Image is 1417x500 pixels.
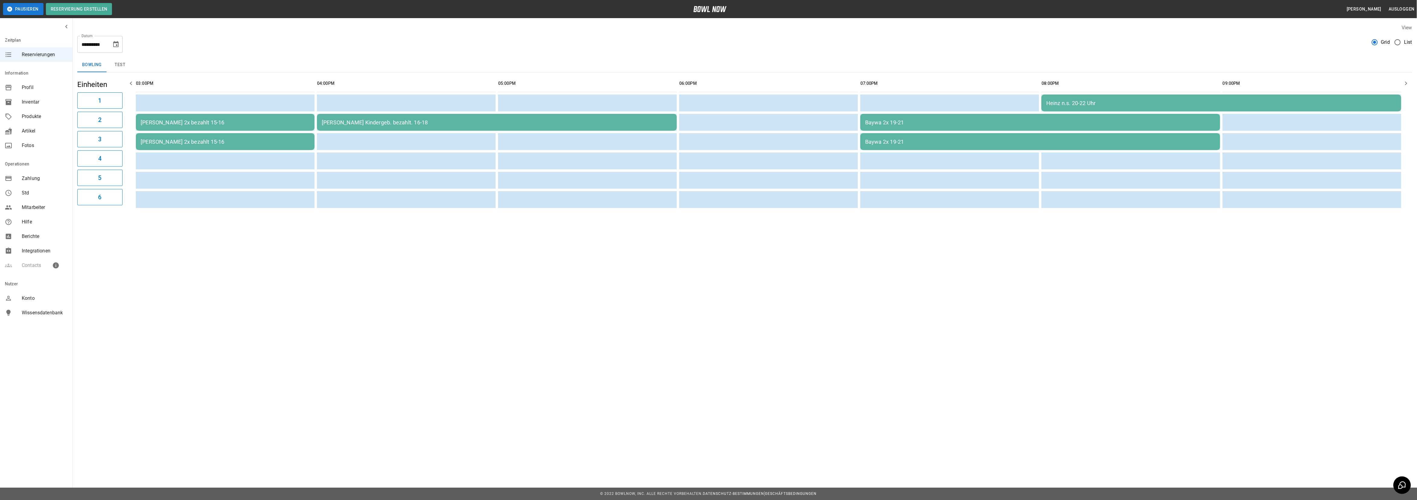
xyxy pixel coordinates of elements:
div: Baywa 2x 19-21 [865,139,1215,145]
div: Heinz n.s. 20-22 Uhr [1046,100,1396,106]
span: Berichte [22,233,68,240]
span: Std [22,189,68,197]
button: Pausieren [3,3,43,15]
a: Geschäftsbedingungen [765,492,817,496]
th: 07:00PM [860,75,1039,92]
button: Bowling [77,58,107,72]
button: 6 [77,189,123,205]
button: Ausloggen [1386,4,1417,15]
span: Integrationen [22,247,68,255]
button: test [107,58,134,72]
th: 09:00PM [1223,75,1401,92]
button: 2 [77,112,123,128]
span: Grid [1381,39,1390,46]
div: [PERSON_NAME] Kindergeb. bezahlt. 16-18 [322,119,672,126]
div: Baywa 2x 19-21 [865,119,1215,126]
a: Datenschutz-Bestimmungen [703,492,764,496]
th: 08:00PM [1041,75,1220,92]
img: logo [693,6,727,12]
h6: 6 [98,192,101,202]
th: 05:00PM [498,75,677,92]
button: 3 [77,131,123,147]
button: Choose date, selected date is 25. Sep. 2025 [110,38,122,50]
span: Konto [22,295,68,302]
span: Inventar [22,98,68,106]
h5: Einheiten [77,80,123,89]
h6: 5 [98,173,101,183]
span: Hilfe [22,218,68,226]
h6: 4 [98,154,101,163]
span: Fotos [22,142,68,149]
span: Produkte [22,113,68,120]
button: 4 [77,150,123,167]
label: View [1402,25,1412,30]
span: Reservierungen [22,51,68,58]
th: 04:00PM [317,75,496,92]
span: Wissensdatenbank [22,309,68,316]
th: 06:00PM [679,75,858,92]
h6: 2 [98,115,101,125]
span: List [1404,39,1412,46]
span: Zahlung [22,175,68,182]
h6: 1 [98,96,101,105]
span: Artikel [22,127,68,135]
button: [PERSON_NAME] [1344,4,1384,15]
div: [PERSON_NAME] 2x bezahlt 15-16 [141,139,310,145]
th: 03:00PM [136,75,315,92]
span: Mitarbeiter [22,204,68,211]
button: Reservierung erstellen [46,3,112,15]
span: Profil [22,84,68,91]
button: 5 [77,170,123,186]
div: [PERSON_NAME] 2x bezahlt 15-16 [141,119,310,126]
div: inventory tabs [77,58,1412,72]
button: 1 [77,92,123,109]
h6: 3 [98,134,101,144]
span: © 2022 BowlNow, Inc. Alle Rechte vorbehalten. [600,492,703,496]
table: sticky table [133,72,1404,210]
